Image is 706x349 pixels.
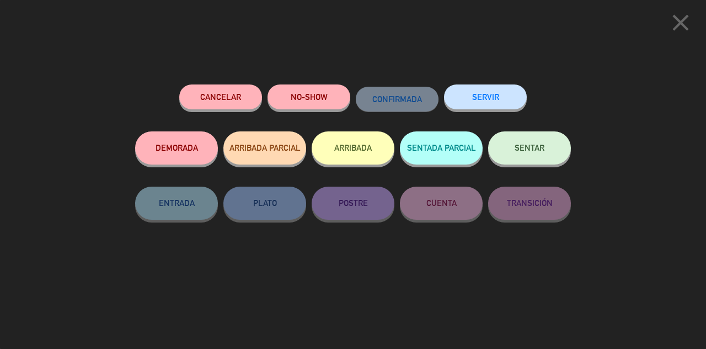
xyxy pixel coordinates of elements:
[664,8,698,41] button: close
[223,131,306,165] button: ARRIBADA PARCIAL
[135,131,218,165] button: DEMORADA
[488,187,571,220] button: TRANSICIÓN
[356,87,438,112] button: CONFIRMADA
[400,131,483,165] button: SENTADA PARCIAL
[444,84,527,109] button: SERVIR
[223,187,306,220] button: PLATO
[400,187,483,220] button: CUENTA
[268,84,350,109] button: NO-SHOW
[135,187,218,220] button: ENTRADA
[667,9,694,36] i: close
[515,143,544,152] span: SENTAR
[312,187,394,220] button: POSTRE
[179,84,262,109] button: Cancelar
[229,143,301,152] span: ARRIBADA PARCIAL
[488,131,571,165] button: SENTAR
[312,131,394,165] button: ARRIBADA
[372,94,422,104] span: CONFIRMADA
